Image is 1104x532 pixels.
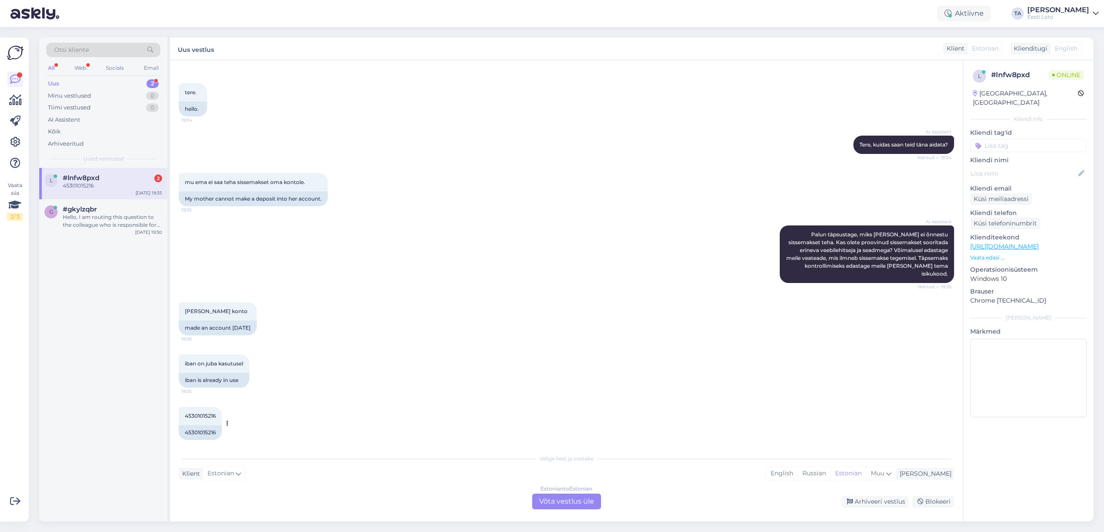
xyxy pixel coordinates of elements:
span: 19:35 [181,336,214,342]
span: tere. [185,89,197,95]
div: # lnfw8pxd [991,70,1049,80]
span: Muu [871,469,884,477]
span: iban on juba kasutusel [185,360,243,367]
div: Kõik [48,127,61,136]
span: Estonian [972,44,999,53]
span: 19:36 [181,440,214,447]
div: 45301015216 [63,182,162,190]
div: Vaata siia [7,181,23,221]
div: [PERSON_NAME] [1027,7,1089,14]
div: Estonian [830,467,866,480]
div: Web [73,62,88,74]
span: AI Assistent [919,129,951,135]
div: 2 [146,79,159,88]
div: hello. [179,102,207,116]
span: Online [1049,70,1084,80]
p: Kliendi telefon [970,208,1087,218]
span: Estonian [207,469,234,478]
div: [DATE] 19:30 [135,229,162,235]
div: 2 / 3 [7,213,23,221]
div: Klienditugi [1010,44,1047,53]
span: 19:35 [181,207,214,213]
span: Tere, kuidas saan teid täna aidata? [859,141,948,148]
div: 2 [154,174,162,182]
p: Märkmed [970,327,1087,336]
p: Kliendi nimi [970,156,1087,165]
span: Uued vestlused [83,155,124,163]
div: [PERSON_NAME] [970,314,1087,322]
div: Võta vestlus üle [532,494,601,509]
div: All [46,62,56,74]
div: [GEOGRAPHIC_DATA], [GEOGRAPHIC_DATA] [973,89,1078,107]
div: Aktiivne [938,6,991,21]
label: Uus vestlus [178,43,214,55]
span: 45301015216 [185,413,216,419]
span: [PERSON_NAME] konto [185,308,248,314]
div: Valige keel ja vastake [179,455,954,463]
div: Kliendi info [970,115,1087,123]
p: Chrome [TECHNICAL_ID] [970,296,1087,305]
div: My mother cannot make a deposit into her account. [179,191,328,206]
div: Blokeeri [912,496,954,508]
span: #lnfw8pxd [63,174,99,182]
span: 19:35 [181,388,214,395]
span: l [50,177,53,184]
span: Otsi kliente [54,45,89,55]
span: 19:34 [181,117,214,123]
p: Brauser [970,287,1087,296]
div: Klient [943,44,965,53]
div: Minu vestlused [48,92,91,100]
p: Kliendi tag'id [970,128,1087,137]
span: l [978,73,981,79]
div: Küsi telefoninumbrit [970,218,1040,229]
span: Nähtud ✓ 19:34 [917,154,951,161]
div: Eesti Loto [1027,14,1089,20]
div: Arhiveeri vestlus [842,496,909,508]
div: Klient [179,469,200,478]
div: Hello, I am routing this question to the colleague who is responsible for this topic. The reply m... [63,213,162,229]
div: iban is already in use [179,373,249,388]
div: TA [1012,7,1024,20]
div: [PERSON_NAME] [896,469,951,478]
div: made an account [DATE] [179,321,257,335]
div: AI Assistent [48,116,80,124]
span: g [49,208,53,215]
span: #gkylzqbr [63,205,97,213]
div: Uus [48,79,59,88]
p: Vaata edasi ... [970,254,1087,262]
a: [PERSON_NAME]Eesti Loto [1027,7,1099,20]
span: English [1055,44,1077,53]
div: Tiimi vestlused [48,103,91,112]
div: Email [142,62,160,74]
p: Operatsioonisüsteem [970,265,1087,274]
div: Estonian to Estonian [540,485,592,493]
p: Klienditeekond [970,233,1087,242]
span: mu ema ei saa teha sissemakset oma kontole. [185,179,305,185]
p: Kliendi email [970,184,1087,193]
img: Askly Logo [7,44,24,61]
input: Lisa nimi [971,169,1077,178]
span: Palun täpsustage, miks [PERSON_NAME] ei õnnestu sissemakset teha. Kas olete proovinud sissemakset... [786,231,949,277]
div: Russian [798,467,830,480]
span: AI Assistent [919,218,951,225]
div: 0 [146,103,159,112]
div: Arhiveeritud [48,140,84,148]
div: 0 [146,92,159,100]
div: Socials [104,62,126,74]
div: [DATE] 19:35 [136,190,162,196]
input: Lisa tag [970,139,1087,152]
span: Nähtud ✓ 19:35 [918,283,951,290]
div: Küsi meiliaadressi [970,193,1032,205]
div: English [766,467,798,480]
a: [URL][DOMAIN_NAME] [970,242,1039,250]
div: 45301015216 [179,425,222,440]
p: Windows 10 [970,274,1087,283]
